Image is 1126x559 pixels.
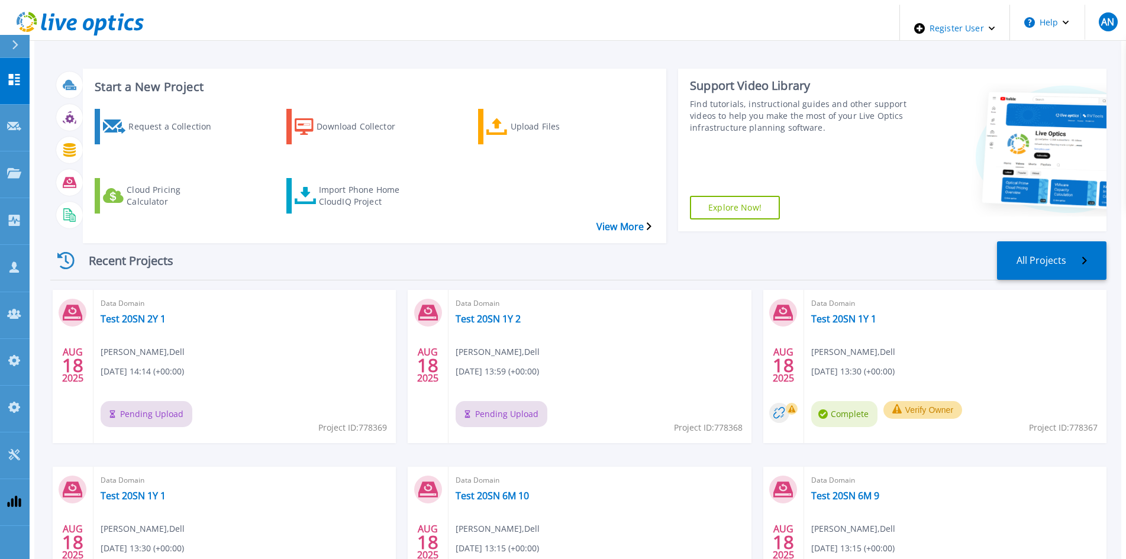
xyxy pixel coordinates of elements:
span: Project ID: 778368 [674,421,743,434]
div: AUG 2025 [772,344,795,387]
span: [DATE] 13:30 (+00:00) [811,365,895,378]
span: [PERSON_NAME] , Dell [456,345,540,358]
a: Test 20SN 6M 9 [811,490,879,502]
button: Verify Owner [883,401,963,419]
span: [DATE] 14:14 (+00:00) [101,365,184,378]
span: Data Domain [811,474,1099,487]
div: Recent Projects [50,246,192,275]
a: Cloud Pricing Calculator [95,178,238,214]
a: Request a Collection [95,109,238,144]
div: Import Phone Home CloudIQ Project [319,181,414,211]
div: Request a Collection [128,112,223,141]
span: 18 [773,537,794,547]
a: All Projects [997,241,1106,280]
a: View More [596,221,651,232]
span: Data Domain [456,474,744,487]
div: Upload Files [511,112,605,141]
a: Test 20SN 6M 10 [456,490,529,502]
h3: Start a New Project [95,80,651,93]
span: Complete [811,401,877,427]
span: 18 [417,360,438,370]
a: Test 20SN 1Y 1 [811,313,876,325]
span: 18 [62,360,83,370]
span: Data Domain [101,474,389,487]
a: Test 20SN 1Y 2 [456,313,521,325]
button: Help [1010,5,1084,40]
span: Pending Upload [101,401,192,427]
span: Project ID: 778367 [1029,421,1098,434]
span: [DATE] 13:30 (+00:00) [101,542,184,555]
span: [PERSON_NAME] , Dell [101,522,185,535]
span: 18 [773,360,794,370]
span: 18 [417,537,438,547]
div: Cloud Pricing Calculator [127,181,221,211]
a: Explore Now! [690,196,780,219]
a: Upload Files [478,109,621,144]
div: Find tutorials, instructional guides and other support videos to help you make the most of your L... [690,98,908,134]
span: 18 [62,537,83,547]
span: [DATE] 13:15 (+00:00) [811,542,895,555]
span: AN [1101,17,1114,27]
a: Test 20SN 1Y 1 [101,490,166,502]
span: [DATE] 13:59 (+00:00) [456,365,539,378]
a: Test 20SN 2Y 1 [101,313,166,325]
span: Data Domain [811,297,1099,310]
div: Register User [900,5,1009,52]
div: AUG 2025 [62,344,84,387]
span: [PERSON_NAME] , Dell [456,522,540,535]
div: AUG 2025 [417,344,439,387]
div: Support Video Library [690,78,908,93]
span: [PERSON_NAME] , Dell [811,522,895,535]
span: [PERSON_NAME] , Dell [101,345,185,358]
div: Download Collector [317,112,411,141]
a: Download Collector [286,109,430,144]
span: Data Domain [101,297,389,310]
span: [PERSON_NAME] , Dell [811,345,895,358]
span: Project ID: 778369 [318,421,387,434]
span: Pending Upload [456,401,547,427]
span: Data Domain [456,297,744,310]
span: [DATE] 13:15 (+00:00) [456,542,539,555]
